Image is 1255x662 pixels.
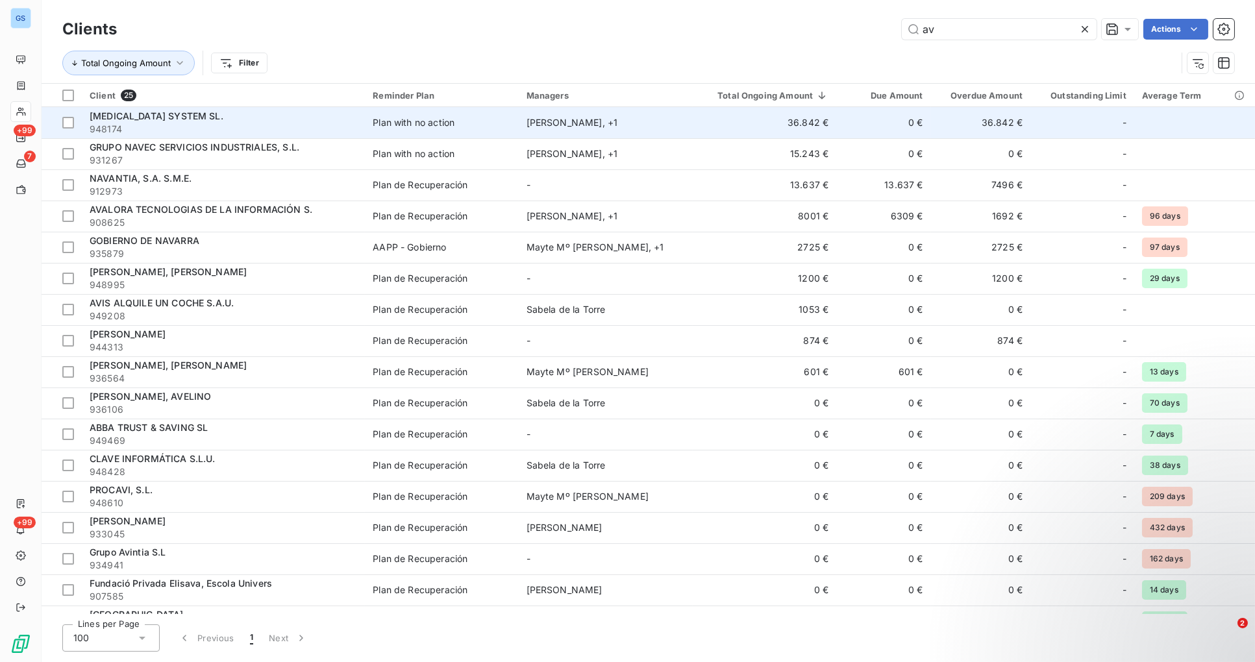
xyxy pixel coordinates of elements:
[527,522,603,533] span: [PERSON_NAME]
[90,341,357,354] span: 944313
[90,484,153,495] span: PROCAVI, S.L.
[527,584,603,595] span: [PERSON_NAME]
[931,387,1031,419] td: 0 €
[62,18,117,41] h3: Clients
[90,123,357,136] span: 948174
[373,210,467,223] div: Plan de Recuperación
[836,450,930,481] td: 0 €
[527,428,530,439] span: -
[844,90,923,101] div: Due Amount
[121,90,136,101] span: 25
[931,574,1031,606] td: 0 €
[62,51,195,75] button: Total Ongoing Amount
[693,232,837,263] td: 2725 €
[1123,334,1126,347] span: -
[931,138,1031,169] td: 0 €
[836,325,930,356] td: 0 €
[373,334,467,347] div: Plan de Recuperación
[1143,19,1208,40] button: Actions
[250,631,253,644] span: 1
[90,310,357,323] span: 949208
[373,365,467,378] div: Plan de Recuperación
[693,387,837,419] td: 0 €
[1123,210,1126,223] span: -
[81,58,171,68] span: Total Ongoing Amount
[90,391,211,402] span: [PERSON_NAME], AVELINO
[527,179,530,190] span: -
[373,428,467,441] div: Plan de Recuperación
[693,543,837,574] td: 0 €
[90,465,357,478] span: 948428
[1123,397,1126,410] span: -
[90,609,184,620] span: [GEOGRAPHIC_DATA]
[836,169,930,201] td: 13.637 €
[693,512,837,543] td: 0 €
[836,107,930,138] td: 0 €
[1142,362,1186,382] span: 13 days
[90,154,357,167] span: 931267
[836,481,930,512] td: 0 €
[90,496,357,509] span: 948610
[242,624,261,652] button: 1
[261,624,316,652] button: Next
[1123,178,1126,191] span: -
[1123,428,1126,441] span: -
[373,583,467,596] div: Plan de Recuperación
[693,325,837,356] td: 874 €
[90,110,223,121] span: [MEDICAL_DATA] SYSTEM SL.
[90,297,234,308] span: AVIS ALQUILE UN COCHE S.A.U.
[90,559,357,572] span: 934941
[931,232,1031,263] td: 2725 €
[527,491,649,502] span: Mayte Mº [PERSON_NAME]
[693,450,837,481] td: 0 €
[527,273,530,284] span: -
[902,19,1097,40] input: Search
[527,397,606,408] span: Sabela de la Torre
[931,294,1031,325] td: 0 €
[373,116,454,129] div: Plan with no action
[836,387,930,419] td: 0 €
[90,590,357,603] span: 907585
[90,90,116,101] span: Client
[1123,303,1126,316] span: -
[14,517,36,528] span: +99
[90,185,357,198] span: 912973
[1123,116,1126,129] span: -
[1123,459,1126,472] span: -
[693,294,837,325] td: 1053 €
[527,241,685,254] div: Mayte Mº [PERSON_NAME] , + 1
[1142,206,1188,226] span: 96 days
[527,116,685,129] div: [PERSON_NAME] , + 1
[1211,618,1242,649] iframe: Intercom live chat
[931,169,1031,201] td: 7496 €
[1142,269,1187,288] span: 29 days
[90,360,247,371] span: [PERSON_NAME], [PERSON_NAME]
[373,397,467,410] div: Plan de Recuperación
[1038,90,1126,101] div: Outstanding Limit
[90,216,357,229] span: 908625
[931,419,1031,450] td: 0 €
[836,232,930,263] td: 0 €
[693,481,837,512] td: 0 €
[373,147,454,160] div: Plan with no action
[90,141,299,153] span: GRUPO NAVEC SERVICIOS INDUSTRIALES, S.L.
[373,552,467,565] div: Plan de Recuperación
[693,419,837,450] td: 0 €
[90,453,216,464] span: CLAVE INFORMÁTICA S.L.U.
[836,201,930,232] td: 6309 €
[73,631,89,644] span: 100
[836,356,930,387] td: 601 €
[90,173,192,184] span: NAVANTIA, S.A. S.M.E.
[836,294,930,325] td: 0 €
[931,512,1031,543] td: 0 €
[1237,618,1248,628] span: 2
[931,450,1031,481] td: 0 €
[14,125,36,136] span: +99
[1123,272,1126,285] span: -
[373,272,467,285] div: Plan de Recuperación
[836,138,930,169] td: 0 €
[693,169,837,201] td: 13.637 €
[527,147,685,160] div: [PERSON_NAME] , + 1
[24,151,36,162] span: 7
[931,107,1031,138] td: 36.842 €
